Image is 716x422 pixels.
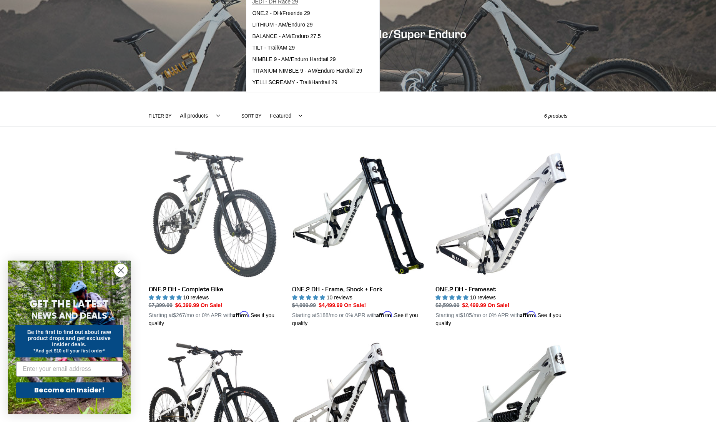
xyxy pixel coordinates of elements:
label: Filter by [149,113,172,120]
input: Enter your email address [16,361,122,377]
label: Sort by [241,113,261,120]
span: 6 products [544,113,568,119]
span: TITANIUM NIMBLE 9 - AM/Enduro Hardtail 29 [252,68,362,74]
span: NIMBLE 9 - AM/Enduro Hardtail 29 [252,56,336,63]
a: TILT - Trail/AM 29 [246,42,368,54]
span: NEWS AND DEALS [32,309,107,322]
button: Become an Insider! [16,382,122,398]
span: LITHIUM - AM/Enduro 29 [252,22,312,28]
a: BALANCE - AM/Enduro 27.5 [246,31,368,42]
a: YELLI SCREAMY - Trail/Hardtail 29 [246,77,368,88]
span: TILT - Trail/AM 29 [252,45,295,51]
span: GET THE LATEST [30,297,109,311]
span: BALANCE - AM/Enduro 27.5 [252,33,321,40]
a: TITANIUM NIMBLE 9 - AM/Enduro Hardtail 29 [246,65,368,77]
a: ONE.2 - DH/Freeride 29 [246,8,368,19]
span: *And get $10 off your first order* [33,348,105,354]
span: YELLI SCREAMY - Trail/Hardtail 29 [252,79,337,86]
span: Be the first to find out about new product drops and get exclusive insider deals. [27,329,111,347]
span: ONE.2 - DH/Freeride 29 [252,10,310,17]
a: NIMBLE 9 - AM/Enduro Hardtail 29 [246,54,368,65]
button: Close dialog [114,264,128,277]
a: LITHIUM - AM/Enduro 29 [246,19,368,31]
